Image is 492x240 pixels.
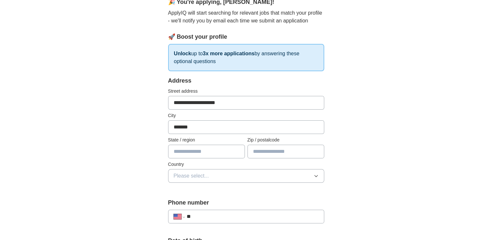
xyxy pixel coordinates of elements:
strong: 3x more applications [203,51,254,56]
label: State / region [168,137,245,143]
label: City [168,112,324,119]
label: Country [168,161,324,168]
label: Zip / postalcode [247,137,324,143]
label: Street address [168,88,324,95]
button: Please select... [168,169,324,183]
p: up to by answering these optional questions [168,44,324,71]
span: Please select... [174,172,209,180]
strong: Unlock [174,51,191,56]
div: Address [168,76,324,85]
p: ApplyIQ will start searching for relevant jobs that match your profile - we'll notify you by emai... [168,9,324,25]
div: 🚀 Boost your profile [168,33,324,41]
label: Phone number [168,198,324,207]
